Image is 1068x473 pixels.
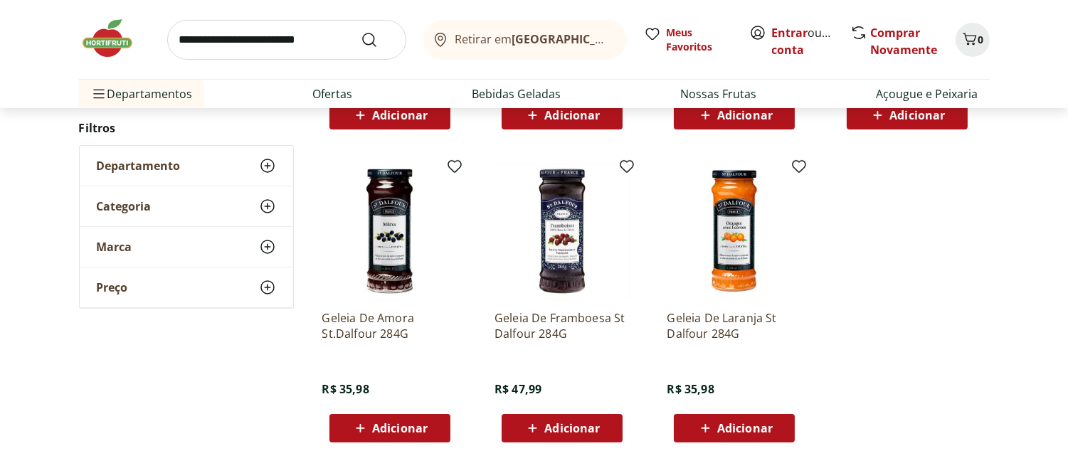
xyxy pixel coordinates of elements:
button: Adicionar [502,414,623,442]
span: R$ 35,98 [322,381,369,397]
a: Ofertas [312,85,352,102]
span: Adicionar [889,110,945,121]
span: Preço [97,280,128,294]
span: Adicionar [544,110,600,121]
span: 0 [978,33,984,46]
a: Açougue e Peixaria [877,85,978,102]
input: search [167,20,406,60]
a: Criar conta [772,25,850,58]
button: Adicionar [847,101,968,129]
a: Geleia De Framboesa St Dalfour 284G [495,310,630,341]
span: Retirar em [455,33,612,46]
button: Submit Search [361,31,395,48]
button: Adicionar [329,414,450,442]
span: Adicionar [544,422,600,434]
span: Categoria [97,199,152,213]
a: Geleia De Laranja St Dalfour 284G [667,310,802,341]
span: Meus Favoritos [667,26,732,54]
img: Geleia De Laranja St Dalfour 284G [667,164,802,299]
span: Departamento [97,159,181,173]
a: Meus Favoritos [644,26,732,54]
button: Adicionar [502,101,623,129]
a: Entrar [772,25,808,41]
b: [GEOGRAPHIC_DATA]/[GEOGRAPHIC_DATA] [512,31,751,47]
span: Adicionar [372,422,428,434]
span: ou [772,24,835,58]
img: Hortifruti [79,17,150,60]
span: Adicionar [717,110,773,121]
span: Adicionar [717,422,773,434]
img: Geleia De Framboesa St Dalfour 284G [495,164,630,299]
span: R$ 35,98 [667,381,714,397]
span: Departamentos [90,77,193,111]
button: Carrinho [956,23,990,57]
span: Adicionar [372,110,428,121]
button: Categoria [80,186,293,226]
a: Geleia De Amora St.Dalfour 284G [322,310,458,341]
span: Marca [97,240,132,254]
button: Retirar em[GEOGRAPHIC_DATA]/[GEOGRAPHIC_DATA] [423,20,627,60]
a: Nossas Frutas [680,85,756,102]
span: R$ 47,99 [495,381,541,397]
button: Adicionar [674,414,795,442]
h2: Filtros [79,114,294,142]
button: Adicionar [329,101,450,129]
button: Departamento [80,146,293,186]
button: Marca [80,227,293,267]
button: Adicionar [674,101,795,129]
a: Comprar Novamente [871,25,938,58]
button: Preço [80,267,293,307]
button: Menu [90,77,107,111]
a: Bebidas Geladas [472,85,561,102]
img: Geleia De Amora St.Dalfour 284G [322,164,458,299]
